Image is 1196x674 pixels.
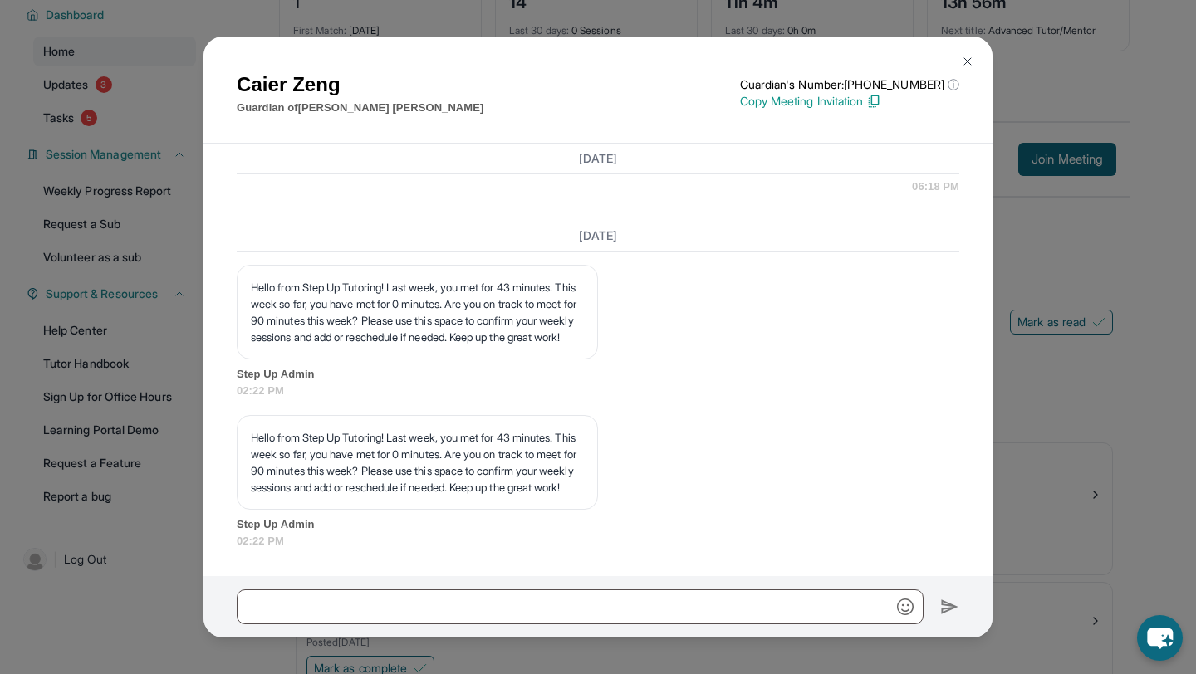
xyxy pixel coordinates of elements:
[940,597,959,617] img: Send icon
[866,94,881,109] img: Copy Icon
[740,76,959,93] p: Guardian's Number: [PHONE_NUMBER]
[948,76,959,93] span: ⓘ
[237,516,959,533] span: Step Up Admin
[251,279,584,345] p: Hello from Step Up Tutoring! Last week, you met for 43 minutes. This week so far, you have met fo...
[897,598,914,615] img: Emoji
[237,150,959,167] h3: [DATE]
[237,366,959,383] span: Step Up Admin
[237,227,959,244] h3: [DATE]
[912,178,959,195] span: 06:18 PM
[237,533,959,549] span: 02:22 PM
[237,70,483,100] h1: Caier Zeng
[237,383,959,399] span: 02:22 PM
[251,429,584,496] p: Hello from Step Up Tutoring! Last week, you met for 43 minutes. This week so far, you have met fo...
[961,55,974,68] img: Close Icon
[1137,615,1183,661] button: chat-button
[740,93,959,110] p: Copy Meeting Invitation
[237,100,483,116] p: Guardian of [PERSON_NAME] [PERSON_NAME]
